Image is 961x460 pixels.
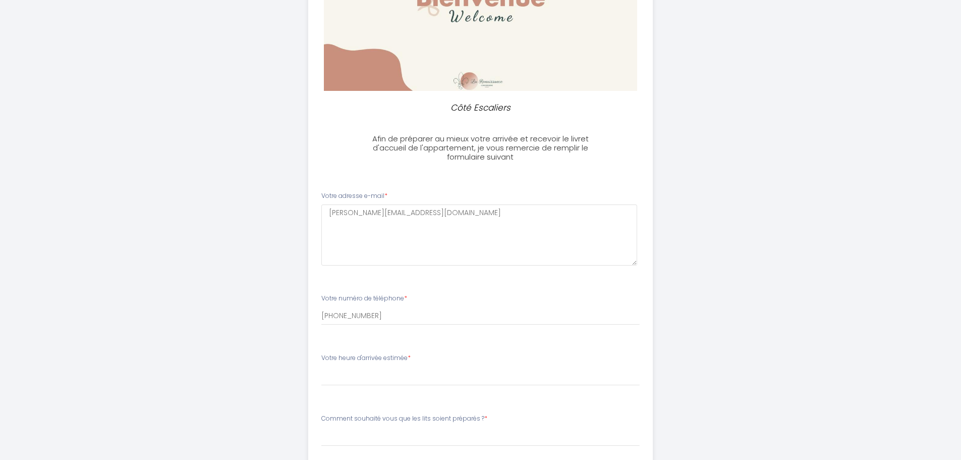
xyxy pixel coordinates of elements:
h3: Afin de préparer au mieux votre arrivée et recevoir le livret d'accueil de l'appartement, je vous... [368,134,593,162]
p: Côté Escaliers [373,101,589,115]
label: Votre numéro de téléphone [321,294,407,303]
label: Comment souhaité vous que les lits soient préparés ? [321,414,487,424]
label: Votre heure d'arrivée estimée [321,353,411,363]
label: Votre adresse e-mail [321,191,387,201]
